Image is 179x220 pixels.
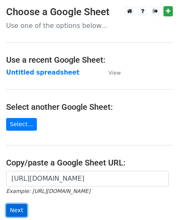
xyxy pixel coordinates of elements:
small: View [109,70,121,76]
iframe: Chat Widget [138,181,179,220]
input: Paste your Google Sheet URL here [6,171,169,186]
h3: Choose a Google Sheet [6,6,173,18]
p: Use one of the options below... [6,21,173,30]
small: Example: [URL][DOMAIN_NAME] [6,188,90,194]
h4: Copy/paste a Google Sheet URL: [6,158,173,168]
a: View [100,69,121,76]
h4: Use a recent Google Sheet: [6,55,173,65]
h4: Select another Google Sheet: [6,102,173,112]
a: Select... [6,118,37,131]
a: Untitled spreadsheet [6,69,79,76]
input: Next [6,204,27,217]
